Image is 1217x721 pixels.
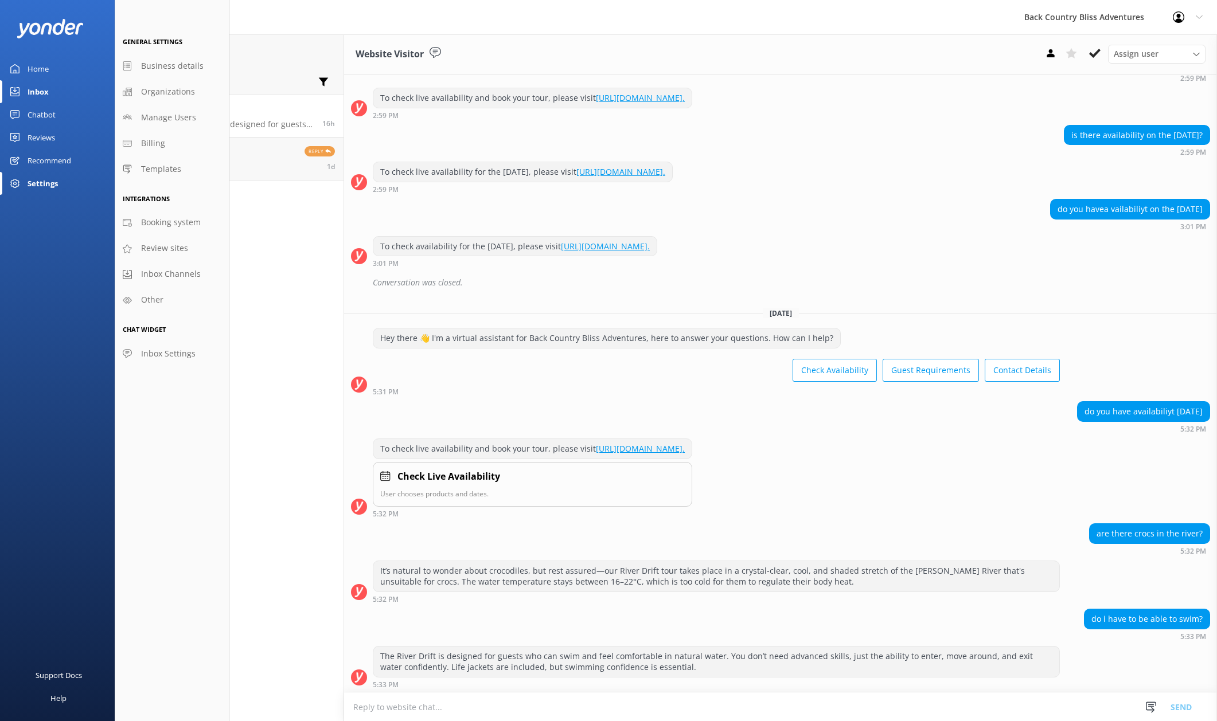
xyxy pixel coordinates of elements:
strong: 5:32 PM [1180,548,1206,555]
div: is there availability on the [DATE]? [1064,126,1210,145]
button: Check Availability [793,359,877,382]
span: Chat Widget [123,325,166,334]
span: Other [141,293,163,306]
div: 02:59pm 18-Aug-2025 (UTC +10:00) Australia/Brisbane [1128,74,1210,82]
div: 05:33pm 19-Aug-2025 (UTC +10:00) Australia/Brisbane [373,680,1060,688]
a: [URL][DOMAIN_NAME]. [561,241,650,252]
strong: 5:33 PM [373,681,399,688]
div: 2025-08-18T05:04:37.449 [351,273,1210,292]
button: Guest Requirements [883,359,979,382]
div: Assign User [1108,45,1206,63]
div: do you havea vailabiliyt on the [DATE] [1051,199,1210,219]
a: Inbox Channels [115,261,229,287]
div: To check live availability and book your tour, please visit [373,439,692,459]
a: Website VisitorBot:The River Drift is designed for guests who can swim and feel comfortable in na... [115,95,344,138]
div: It’s natural to wonder about crocodiles, but rest assured—our River Drift tour takes place in a c... [373,561,1059,591]
a: Booking system [115,210,229,236]
button: Contact Details [985,359,1060,382]
div: do i have to be able to swim? [1085,609,1210,629]
a: Manage Users [115,105,229,131]
div: 05:33pm 19-Aug-2025 (UTC +10:00) Australia/Brisbane [1084,632,1210,640]
h4: Check Live Availability [397,469,500,484]
strong: 5:32 PM [373,596,399,603]
a: Organizations [115,79,229,105]
span: Integrations [123,194,170,203]
span: Business details [141,60,204,72]
a: Inbox Settings [115,341,229,367]
div: 03:01pm 18-Aug-2025 (UTC +10:00) Australia/Brisbane [373,259,657,267]
div: Recommend [28,149,71,172]
span: 02:59pm 18-Aug-2025 (UTC +10:00) Australia/Brisbane [327,162,335,171]
div: The River Drift is designed for guests who can swim and feel comfortable in natural water. You do... [373,646,1059,677]
a: Review sites [115,236,229,261]
span: Booking system [141,216,201,229]
a: Templates [115,156,229,182]
div: 05:31pm 19-Aug-2025 (UTC +10:00) Australia/Brisbane [373,387,1060,395]
a: [URL][DOMAIN_NAME]. [596,443,685,454]
div: 05:32pm 19-Aug-2025 (UTC +10:00) Australia/Brisbane [1077,425,1210,433]
div: Help [50,687,67,710]
a: [URL][DOMAIN_NAME]. [576,166,665,177]
strong: 5:32 PM [373,511,399,518]
img: yonder-white-logo.png [17,19,83,38]
span: Billing [141,137,165,150]
h2: Conversations [124,43,335,65]
a: [URL][DOMAIN_NAME]. [596,92,685,103]
span: Templates [141,163,181,175]
p: User chooses products and dates. [380,488,685,499]
div: To check live availability and book your tour, please visit [373,88,692,108]
a: Website VisitorthanksReply1d [115,138,344,181]
h4: Website Visitor [149,104,314,116]
a: Billing [115,131,229,156]
strong: 3:01 PM [1180,224,1206,230]
div: Settings [28,172,58,195]
div: Reviews [28,126,55,149]
strong: 2:59 PM [1180,75,1206,82]
div: 05:32pm 19-Aug-2025 (UTC +10:00) Australia/Brisbane [373,510,692,518]
div: To check live availability for the [DATE], please visit [373,162,672,182]
strong: 3:01 PM [373,260,399,267]
div: To check availability for the [DATE], please visit [373,237,657,256]
a: Other [115,287,229,313]
div: Chatbot [28,103,56,126]
h3: Website Visitor [356,47,424,62]
span: 05:33pm 19-Aug-2025 (UTC +10:00) Australia/Brisbane [322,119,335,128]
div: Inbox [28,80,49,103]
strong: 5:31 PM [373,389,399,395]
div: Conversation was closed. [373,273,1210,292]
span: Review sites [141,242,188,254]
strong: 2:59 PM [373,186,399,193]
strong: 2:59 PM [373,112,399,119]
div: Support Docs [36,664,82,687]
div: 03:01pm 18-Aug-2025 (UTC +10:00) Australia/Brisbane [1050,222,1210,230]
div: 05:32pm 19-Aug-2025 (UTC +10:00) Australia/Brisbane [1089,547,1210,555]
div: 05:32pm 19-Aug-2025 (UTC +10:00) Australia/Brisbane [373,595,1060,603]
a: Business details [115,53,229,79]
span: Reply [305,146,335,156]
p: Bot: The River Drift is designed for guests who can swim and feel comfortable in natural water. Y... [149,119,314,130]
span: Manage Users [141,111,196,124]
div: do you have availabiliyt [DATE] [1078,402,1210,421]
span: Inbox Settings [141,347,196,360]
div: 02:59pm 18-Aug-2025 (UTC +10:00) Australia/Brisbane [1064,148,1210,156]
div: 02:59pm 18-Aug-2025 (UTC +10:00) Australia/Brisbane [373,111,692,119]
span: Assign user [1114,48,1159,60]
div: Home [28,57,49,80]
span: Inbox Channels [141,268,201,280]
strong: 5:32 PM [1180,426,1206,433]
span: General Settings [123,37,182,46]
strong: 2:59 PM [1180,149,1206,156]
span: [DATE] [763,308,799,318]
div: 02:59pm 18-Aug-2025 (UTC +10:00) Australia/Brisbane [373,185,673,193]
span: Organizations [141,85,195,98]
div: are there crocs in the river? [1090,524,1210,543]
strong: 5:33 PM [1180,633,1206,640]
div: Hey there 👋 I'm a virtual assistant for Back Country Bliss Adventures, here to answer your questi... [373,328,840,348]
